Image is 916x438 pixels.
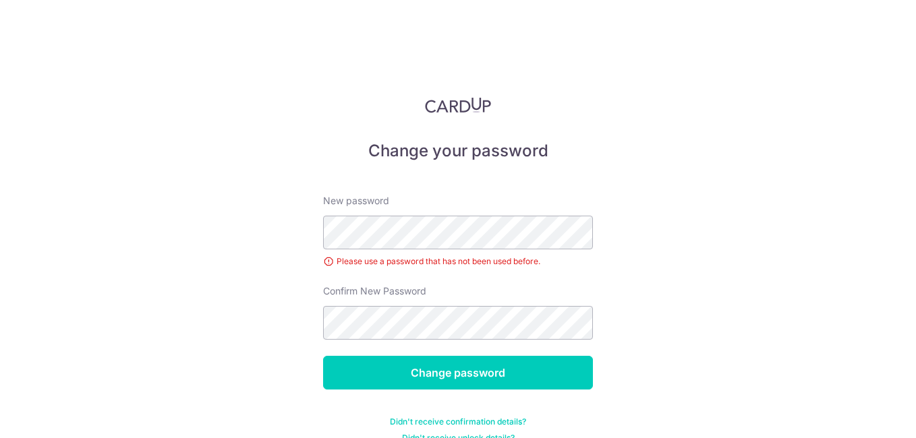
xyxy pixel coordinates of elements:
[323,194,389,208] label: New password
[390,416,526,427] a: Didn't receive confirmation details?
[323,356,593,389] input: Change password
[323,284,426,298] label: Confirm New Password
[323,140,593,162] h5: Change your password
[425,97,491,113] img: CardUp Logo
[323,255,593,268] div: Please use a password that has not been used before.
